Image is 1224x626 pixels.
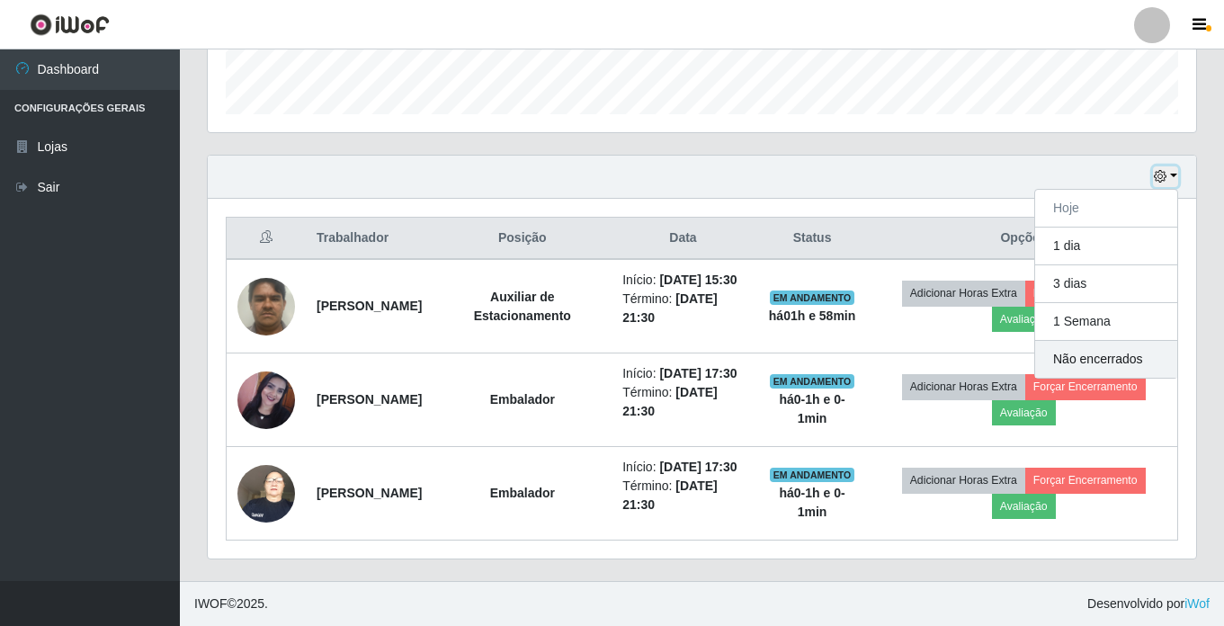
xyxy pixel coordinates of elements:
span: Desenvolvido por [1087,595,1210,613]
li: Início: [622,364,744,383]
span: © 2025 . [194,595,268,613]
time: [DATE] 17:30 [659,366,737,380]
li: Início: [622,271,744,290]
button: Não encerrados [1035,341,1177,378]
strong: há 01 h e 58 min [769,309,856,323]
li: Término: [622,383,744,421]
button: 1 dia [1035,228,1177,265]
strong: Embalador [490,486,555,500]
strong: [PERSON_NAME] [317,486,422,500]
button: Hoje [1035,190,1177,228]
button: Avaliação [992,400,1056,425]
button: 3 dias [1035,265,1177,303]
button: Adicionar Horas Extra [902,374,1025,399]
button: 1 Semana [1035,303,1177,341]
strong: [PERSON_NAME] [317,299,422,313]
a: iWof [1184,596,1210,611]
th: Trabalhador [306,218,433,260]
img: 1752499690681.jpeg [237,371,295,429]
img: 1752587880902.jpeg [237,268,295,344]
span: EM ANDAMENTO [770,374,855,389]
strong: Embalador [490,392,555,407]
th: Status [755,218,871,260]
button: Adicionar Horas Extra [902,468,1025,493]
time: [DATE] 15:30 [659,273,737,287]
th: Data [612,218,755,260]
span: EM ANDAMENTO [770,291,855,305]
span: IWOF [194,596,228,611]
button: Forçar Encerramento [1025,374,1146,399]
th: Opções [870,218,1177,260]
strong: há 0-1 h e 0-1 min [779,486,844,519]
span: EM ANDAMENTO [770,468,855,482]
img: CoreUI Logo [30,13,110,36]
button: Avaliação [992,307,1056,332]
strong: [PERSON_NAME] [317,392,422,407]
time: [DATE] 17:30 [659,460,737,474]
img: 1723623614898.jpeg [237,455,295,532]
button: Avaliação [992,494,1056,519]
button: Adicionar Horas Extra [902,281,1025,306]
li: Término: [622,477,744,514]
button: Forçar Encerramento [1025,281,1146,306]
button: Forçar Encerramento [1025,468,1146,493]
th: Posição [433,218,612,260]
li: Início: [622,458,744,477]
li: Término: [622,290,744,327]
strong: Auxiliar de Estacionamento [474,290,571,323]
strong: há 0-1 h e 0-1 min [779,392,844,425]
